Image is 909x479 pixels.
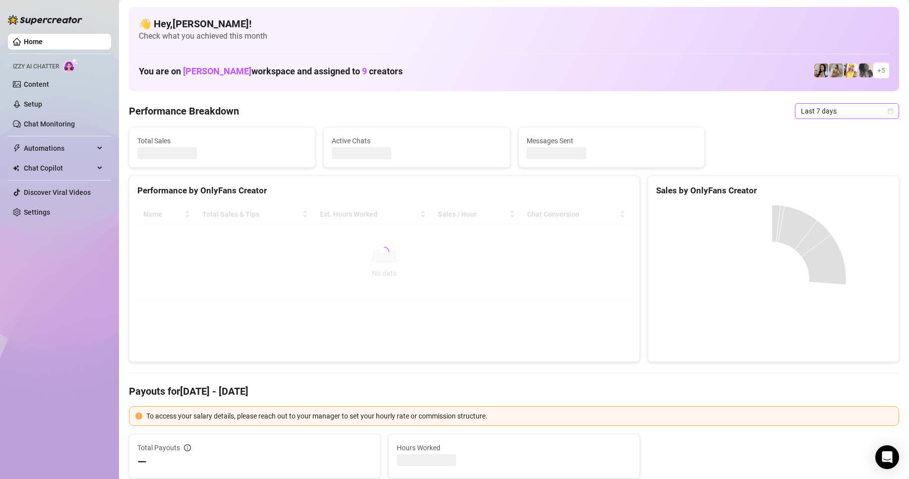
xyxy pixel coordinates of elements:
[801,104,893,119] span: Last 7 days
[332,135,501,146] span: Active Chats
[137,442,180,453] span: Total Payouts
[135,413,142,419] span: exclamation-circle
[875,445,899,469] div: Open Intercom Messenger
[184,444,191,451] span: info-circle
[137,135,307,146] span: Total Sales
[888,108,894,114] span: calendar
[13,165,19,172] img: Chat Copilot
[656,184,891,197] div: Sales by OnlyFans Creator
[13,62,59,71] span: Izzy AI Chatter
[859,63,873,77] img: Cleo
[139,31,889,42] span: Check what you achieved this month
[146,411,893,421] div: To access your salary details, please reach out to your manager to set your hourly rate or commis...
[397,442,631,453] span: Hours Worked
[24,208,50,216] a: Settings
[814,63,828,77] img: Alice
[24,140,94,156] span: Automations
[24,120,75,128] a: Chat Monitoring
[129,104,239,118] h4: Performance Breakdown
[877,65,885,76] span: + 5
[13,144,21,152] span: thunderbolt
[63,58,78,72] img: AI Chatter
[24,100,42,108] a: Setup
[379,247,389,257] span: loading
[137,454,147,470] span: —
[8,15,82,25] img: logo-BBDzfeDw.svg
[139,17,889,31] h4: 👋 Hey, [PERSON_NAME] !
[129,384,899,398] h4: Payouts for [DATE] - [DATE]
[139,66,403,77] h1: You are on workspace and assigned to creators
[24,80,49,88] a: Content
[527,135,696,146] span: Messages Sent
[137,184,631,197] div: Performance by OnlyFans Creator
[24,160,94,176] span: Chat Copilot
[829,63,843,77] img: Ella
[183,66,251,76] span: [PERSON_NAME]
[24,188,91,196] a: Discover Viral Videos
[362,66,367,76] span: 9
[844,63,858,77] img: Sunnee
[24,38,43,46] a: Home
